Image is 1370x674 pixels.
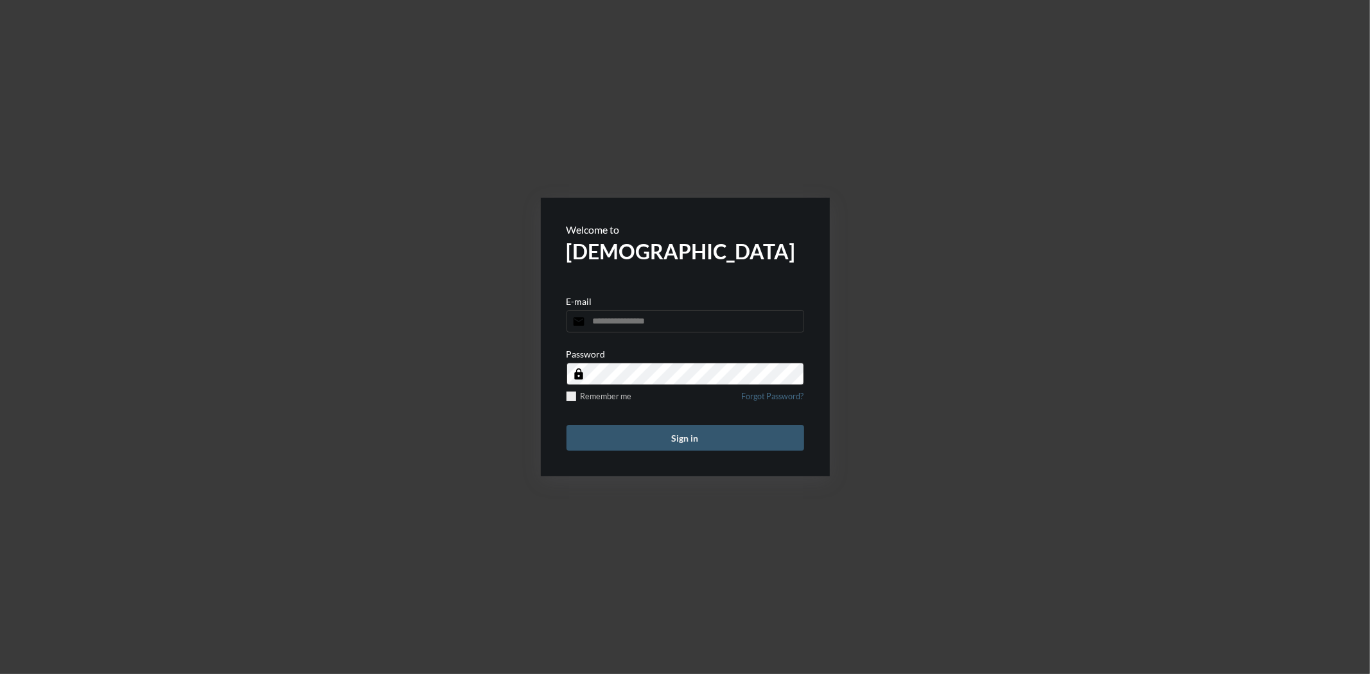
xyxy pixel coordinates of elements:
h2: [DEMOGRAPHIC_DATA] [566,239,804,264]
p: Welcome to [566,223,804,236]
p: E-mail [566,296,592,307]
label: Remember me [566,392,632,401]
button: Sign in [566,425,804,451]
p: Password [566,349,606,359]
a: Forgot Password? [742,392,804,409]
